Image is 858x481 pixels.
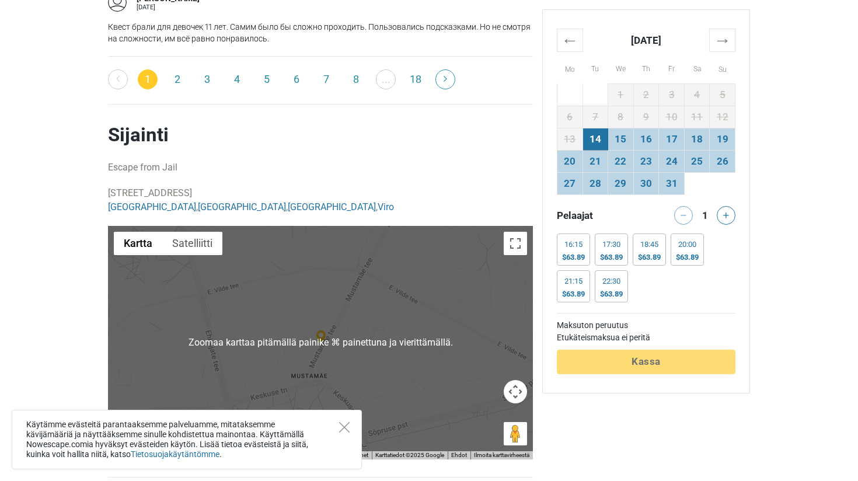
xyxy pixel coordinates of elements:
p: Квест брали для девочек 11 лет. Самим было бы сложно проходить. Пользовались подсказками. Но не с... [108,21,533,44]
td: 25 [684,150,710,172]
div: $63.89 [638,253,661,262]
td: 6 [557,106,583,128]
a: [GEOGRAPHIC_DATA] [198,201,286,212]
a: Ehdot (avautuu uudelle välilehdelle) [451,452,467,458]
td: 30 [633,172,659,194]
th: Tu [583,51,608,83]
th: Th [633,51,659,83]
div: Käytämme evästeitä parantaaksemme palveluamme, mitataksemme kävijämääriä ja näyttääksemme sinulle... [12,410,362,469]
th: We [608,51,634,83]
th: ← [557,29,583,51]
a: 6 [287,69,306,89]
a: 2 [168,69,187,89]
a: 8 [346,69,366,89]
th: Fr [659,51,685,83]
td: 7 [583,106,608,128]
div: $63.89 [600,253,623,262]
td: 4 [684,83,710,106]
button: Näytä katukartta [114,232,162,255]
td: 1 [608,83,634,106]
td: 31 [659,172,685,194]
td: 16 [633,128,659,150]
p: [STREET_ADDRESS] , , , [108,186,533,214]
div: 17:30 [600,240,623,249]
a: [GEOGRAPHIC_DATA] [288,201,376,212]
td: 20 [557,150,583,172]
td: Maksuton peruutus [557,319,735,332]
div: 22:30 [600,277,623,286]
td: 26 [710,150,735,172]
div: [DATE] [137,4,200,11]
p: Escape from Jail [108,161,533,175]
a: [GEOGRAPHIC_DATA] [108,201,196,212]
div: 16:15 [562,240,585,249]
td: 2 [633,83,659,106]
td: 29 [608,172,634,194]
a: 3 [197,69,217,89]
td: 27 [557,172,583,194]
td: 8 [608,106,634,128]
button: Koko näytön näkymä päälle/pois [504,232,527,255]
div: 20:00 [676,240,699,249]
div: $63.89 [600,290,623,299]
a: Ilmoita karttavirheestä [474,452,529,458]
button: Avaa Street View vetämällä Pegman kartalle [504,422,527,445]
th: [DATE] [583,29,710,51]
td: 13 [557,128,583,150]
td: 15 [608,128,634,150]
span: Karttatiedot ©2025 Google [375,452,444,458]
div: $63.89 [562,290,585,299]
td: 23 [633,150,659,172]
th: Mo [557,51,583,83]
td: Etukäteismaksua ei peritä [557,332,735,344]
button: Close [339,422,350,433]
div: $63.89 [562,253,585,262]
a: 4 [227,69,247,89]
div: 21:15 [562,277,585,286]
td: 24 [659,150,685,172]
td: 12 [710,106,735,128]
th: Sa [684,51,710,83]
a: Tietosuojakäytäntömme [131,449,219,459]
td: 9 [633,106,659,128]
td: 28 [583,172,608,194]
div: 1 [698,206,712,222]
span: 1 [138,69,158,89]
th: Su [710,51,735,83]
td: 17 [659,128,685,150]
td: 11 [684,106,710,128]
a: 7 [316,69,336,89]
td: 14 [583,128,608,150]
div: Pelaajat [552,206,646,225]
a: 5 [257,69,277,89]
td: 21 [583,150,608,172]
td: 19 [710,128,735,150]
a: 18 [406,69,425,89]
div: $63.89 [676,253,699,262]
h2: Sijainti [108,123,533,147]
td: 5 [710,83,735,106]
div: 18:45 [638,240,661,249]
th: → [710,29,735,51]
td: 10 [659,106,685,128]
td: 3 [659,83,685,106]
td: 18 [684,128,710,150]
button: Kartan kamerasäätimet [504,380,527,403]
button: Näytä satelliittikuvat [162,232,222,255]
a: Viro [378,201,394,212]
td: 22 [608,150,634,172]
